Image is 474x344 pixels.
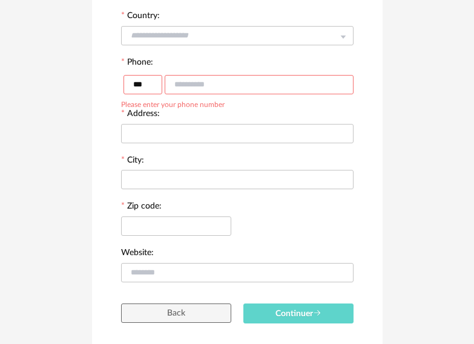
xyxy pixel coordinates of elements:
label: Zip code: [121,202,162,213]
div: Please enter your phone number [121,99,225,108]
label: Phone: [121,58,153,69]
label: City: [121,156,144,167]
button: Continuer [243,303,354,323]
span: Back [167,309,185,317]
button: Back [121,303,231,323]
label: Website: [121,248,154,259]
span: Continuer [275,310,321,318]
label: Country: [121,11,160,22]
label: Address: [121,109,160,120]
